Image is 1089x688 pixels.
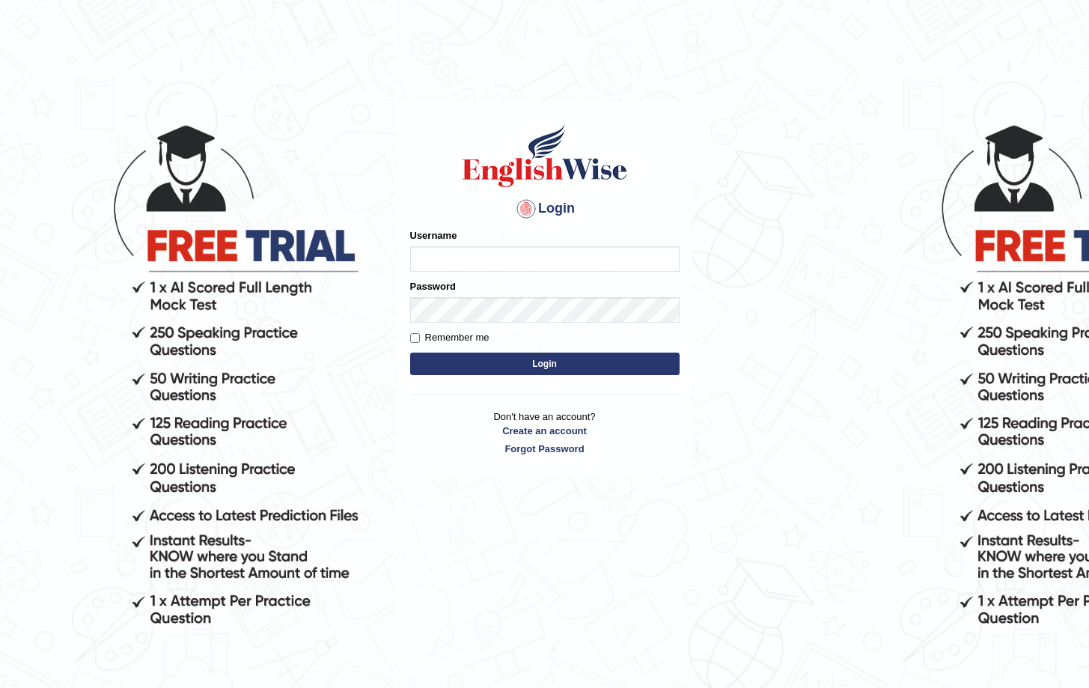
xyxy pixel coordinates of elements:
button: Login [410,353,680,375]
h4: Login [410,197,680,221]
label: Password [410,279,456,293]
input: Remember me [410,333,420,343]
p: Don't have an account? [410,410,680,456]
a: Forgot Password [410,442,680,456]
img: Logo of English Wise sign in for intelligent practice with AI [460,122,630,189]
label: Username [410,228,457,243]
a: Create an account [410,424,680,438]
label: Remember me [410,330,489,345]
